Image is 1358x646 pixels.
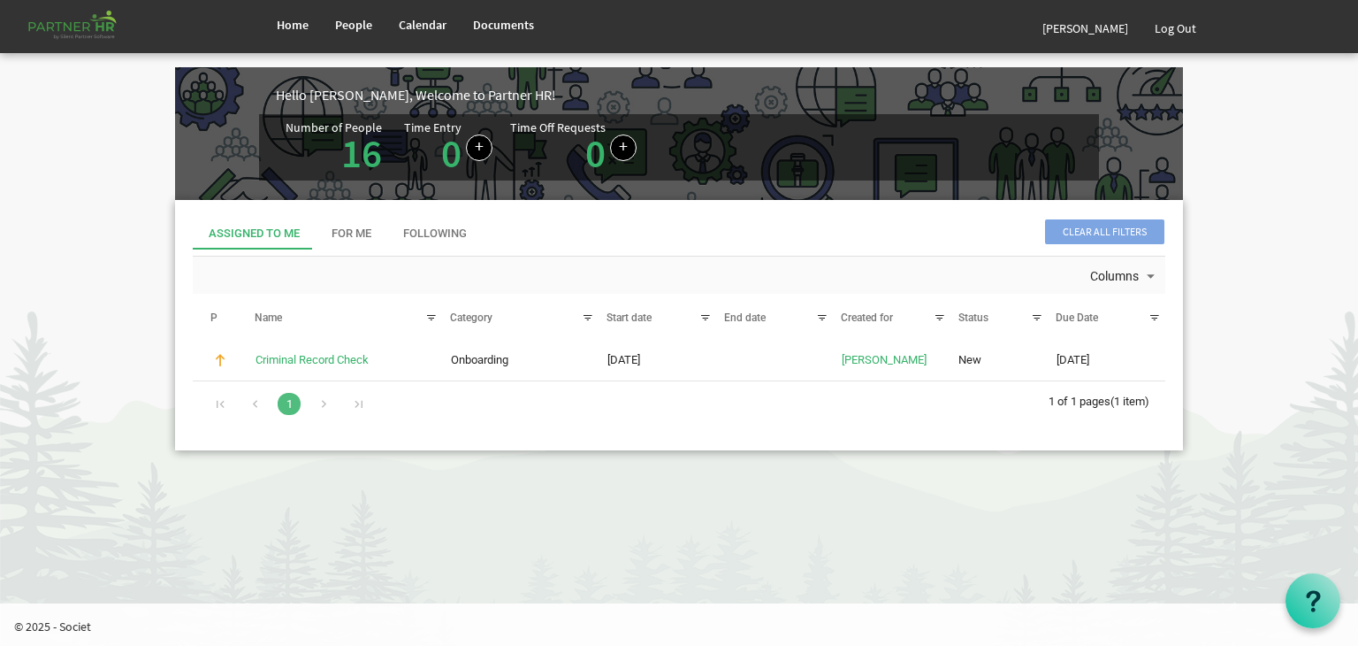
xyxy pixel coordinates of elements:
[473,17,534,33] span: Documents
[276,85,1183,105] div: Hello [PERSON_NAME], Welcome to Partner HR!
[404,121,462,134] div: Time Entry
[332,226,371,242] div: For Me
[1049,381,1165,419] div: 1 of 1 pages (1 item)
[1029,4,1141,53] a: [PERSON_NAME]
[403,226,467,242] div: Following
[466,135,492,161] a: Log hours
[599,345,716,375] td: 7/25/2025 column header Start date
[441,128,462,178] a: 0
[958,311,988,324] span: Status
[255,311,282,324] span: Name
[243,390,267,415] div: Go to previous page
[347,390,370,415] div: Go to last page
[248,345,443,375] td: Criminal Record Check is template cell column header Name
[1110,395,1149,408] span: (1 item)
[1087,265,1163,288] button: Columns
[335,17,372,33] span: People
[404,121,510,173] div: Number of time entries
[399,17,446,33] span: Calendar
[14,618,1358,635] p: © 2025 - Societ
[724,311,766,324] span: End date
[1056,311,1098,324] span: Due Date
[1141,4,1209,53] a: Log Out
[510,121,606,134] div: Time Off Requests
[212,352,228,368] img: Medium Priority
[209,226,300,242] div: Assigned To Me
[450,311,492,324] span: Category
[286,121,382,134] div: Number of People
[716,345,834,375] td: column header End date
[209,390,233,415] div: Go to first page
[193,345,248,375] td: is template cell column header P
[510,121,654,173] div: Number of pending time-off requests
[833,345,950,375] td: Mira Elchidiak is template cell column header Created for
[1048,345,1165,375] td: 9/8/2025 column header Due Date
[585,128,606,178] a: 0
[1045,219,1164,244] span: Clear all filters
[312,390,336,415] div: Go to next page
[1049,395,1110,408] span: 1 of 1 pages
[610,135,637,161] a: Create a new time off request
[286,121,404,173] div: Total number of active people in Partner HR
[842,353,927,366] a: [PERSON_NAME]
[607,311,652,324] span: Start date
[950,345,1048,375] td: New column header Status
[443,345,599,375] td: Onboarding column header Category
[256,353,369,366] a: Criminal Record Check
[1088,265,1141,288] span: Columns
[277,17,309,33] span: Home
[1087,257,1163,294] div: Columns
[210,311,217,324] span: P
[341,128,382,178] a: 16
[841,311,893,324] span: Created for
[278,393,301,415] a: Goto Page 1
[193,218,1165,250] div: tab-header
